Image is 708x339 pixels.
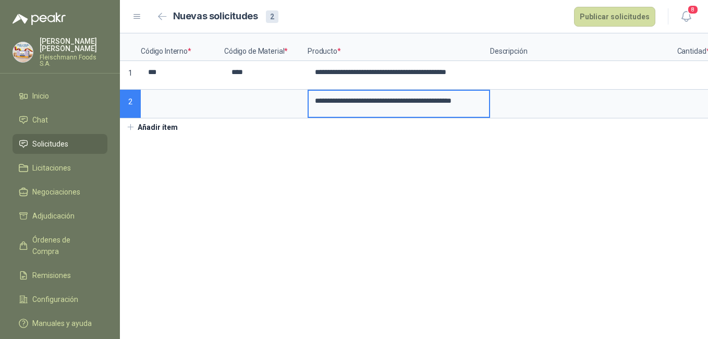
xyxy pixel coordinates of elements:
[13,158,107,178] a: Licitaciones
[574,7,655,27] button: Publicar solicitudes
[120,118,184,136] button: Añadir ítem
[13,206,107,226] a: Adjudicación
[266,10,278,23] div: 2
[40,54,107,67] p: Fleischmann Foods S.A.
[32,90,49,102] span: Inicio
[224,33,308,61] p: Código de Material
[32,138,68,150] span: Solicitudes
[687,5,699,15] span: 8
[13,134,107,154] a: Solicitudes
[173,9,258,24] h2: Nuevas solicitudes
[13,13,66,25] img: Logo peakr
[32,318,92,329] span: Manuales y ayuda
[120,61,141,90] p: 1
[13,230,107,261] a: Órdenes de Compra
[32,162,71,174] span: Licitaciones
[677,7,695,26] button: 8
[141,33,224,61] p: Código Interno
[13,313,107,333] a: Manuales y ayuda
[120,90,141,118] p: 2
[32,234,97,257] span: Órdenes de Compra
[13,265,107,285] a: Remisiones
[308,33,490,61] p: Producto
[13,289,107,309] a: Configuración
[490,33,673,61] p: Descripción
[13,42,33,62] img: Company Logo
[13,110,107,130] a: Chat
[32,270,71,281] span: Remisiones
[32,294,78,305] span: Configuración
[32,186,80,198] span: Negociaciones
[13,86,107,106] a: Inicio
[32,210,75,222] span: Adjudicación
[13,182,107,202] a: Negociaciones
[40,38,107,52] p: [PERSON_NAME] [PERSON_NAME]
[32,114,48,126] span: Chat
